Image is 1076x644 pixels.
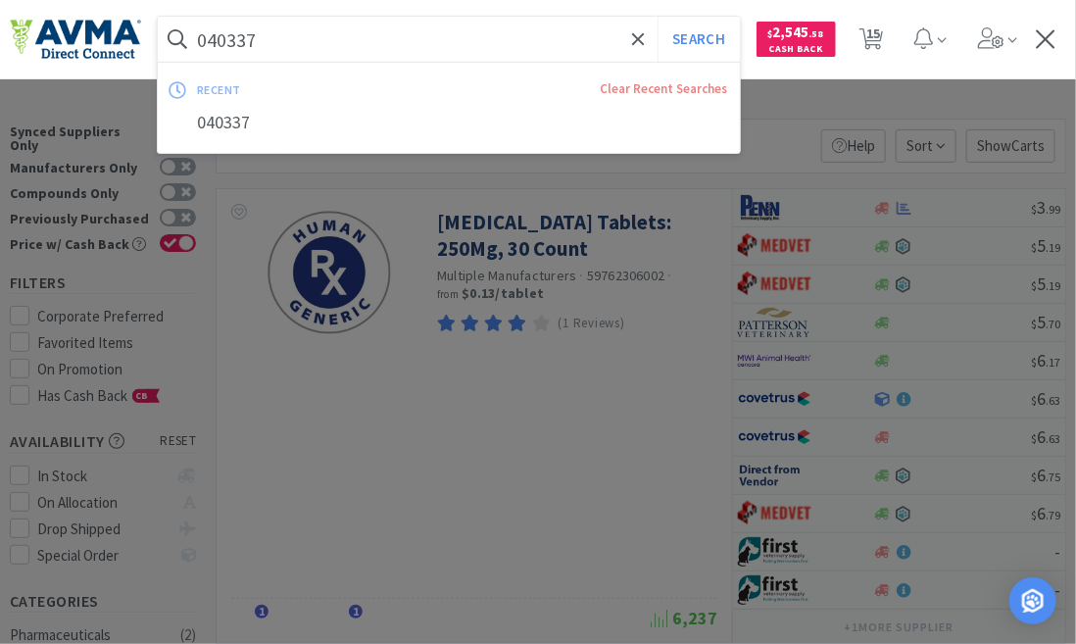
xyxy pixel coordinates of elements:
[158,17,740,62] input: Search by item, sku, manufacturer, ingredient, size...
[658,17,739,62] button: Search
[809,27,824,40] span: . 58
[768,44,824,57] span: Cash Back
[197,74,420,105] div: recent
[1009,577,1056,624] div: Open Intercom Messenger
[852,33,892,51] a: 15
[10,19,141,60] img: e4e33dab9f054f5782a47901c742baa9_102.png
[158,105,740,141] div: 040337
[601,80,728,97] a: Clear Recent Searches
[768,27,773,40] span: $
[757,13,836,66] a: $2,545.58Cash Back
[768,23,824,41] span: 2,545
